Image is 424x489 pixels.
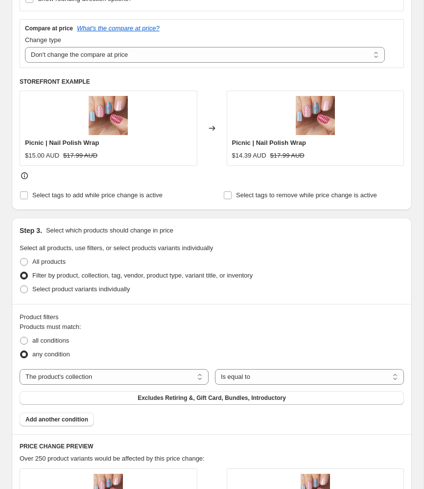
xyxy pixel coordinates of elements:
[46,226,173,235] p: Select which products should change in price
[20,312,404,322] div: Product filters
[20,455,205,462] span: Over 250 product variants would be affected by this price change:
[20,413,94,426] button: Add another condition
[32,191,163,199] span: Select tags to add while price change is active
[20,442,404,450] h6: PRICE CHANGE PREVIEW
[232,139,306,146] span: Picnic | Nail Polish Wrap
[20,244,213,252] span: Select all products, use filters, or select products variants individually
[32,337,69,344] span: all conditions
[25,36,61,44] span: Change type
[20,226,42,235] h2: Step 3.
[296,96,335,135] img: personail-nail-wraps-picnic-15011346513975_80x.jpg
[32,285,130,293] span: Select product variants individually
[89,96,128,135] img: personail-nail-wraps-picnic-15011346513975_80x.jpg
[25,139,99,146] span: Picnic | Nail Polish Wrap
[270,152,305,159] span: $17.99 AUD
[77,24,160,32] button: What's the compare at price?
[25,152,59,159] span: $15.00 AUD
[138,394,286,402] span: Excludes Retiring &, Gift Card, Bundles, Introductory
[20,391,404,405] button: Excludes Retiring &, Gift Card, Bundles, Introductory
[63,152,97,159] span: $17.99 AUD
[20,78,404,86] h6: STOREFRONT EXAMPLE
[32,350,70,358] span: any condition
[32,258,66,265] span: All products
[232,152,266,159] span: $14.39 AUD
[236,191,377,199] span: Select tags to remove while price change is active
[20,323,81,330] span: Products must match:
[25,416,88,423] span: Add another condition
[32,272,253,279] span: Filter by product, collection, tag, vendor, product type, variant title, or inventory
[25,24,73,32] h3: Compare at price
